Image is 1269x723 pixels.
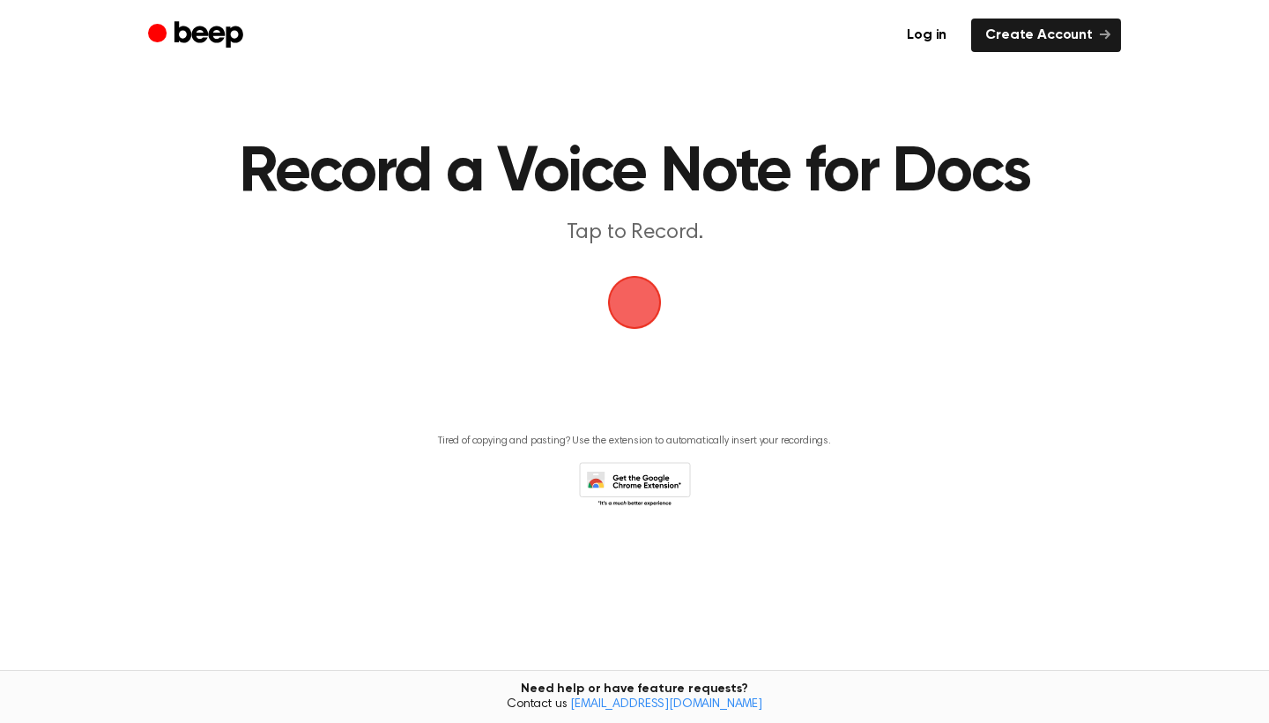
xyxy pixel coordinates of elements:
a: Beep [148,19,248,53]
span: Contact us [11,697,1258,713]
p: Tired of copying and pasting? Use the extension to automatically insert your recordings. [438,435,831,448]
h1: Record a Voice Note for Docs [190,141,1079,205]
a: Create Account [971,19,1121,52]
p: Tap to Record. [296,219,973,248]
a: [EMAIL_ADDRESS][DOMAIN_NAME] [570,698,762,711]
img: Beep Logo [608,276,661,329]
a: Log in [893,19,961,52]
